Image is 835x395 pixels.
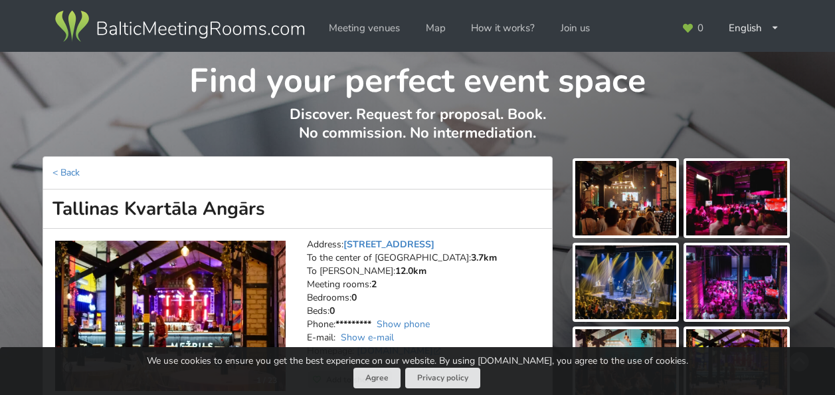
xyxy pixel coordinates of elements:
[43,105,792,156] p: Discover. Request for proposal. Book. No commission. No intermediation.
[686,161,787,235] img: Tallinas Kvartāla Angārs | Riga | Event place - gallery picture
[43,190,553,229] h1: Tallinas Kvartāla Angārs
[405,368,480,388] a: Privacy policy
[52,166,80,179] a: < Back
[377,318,430,330] a: Show phone
[551,15,599,41] a: Join us
[307,238,543,371] address: Address: To the center of [GEOGRAPHIC_DATA]: To [PERSON_NAME]: Meeting rooms: Bedrooms: Beds: Pho...
[55,241,286,391] a: Unusual venues | Riga | Tallinas Kvartāla Angārs 1 / 23
[320,15,409,41] a: Meeting venues
[353,368,401,388] button: Agree
[351,291,357,304] strong: 0
[575,161,676,235] img: Tallinas Kvartāla Angārs | Riga | Event place - gallery picture
[341,331,394,344] a: Show e-mail
[329,305,335,317] strong: 0
[686,245,787,320] img: Tallinas Kvartāla Angārs | Riga | Event place - gallery picture
[43,52,792,102] h1: Find your perfect event space
[417,15,455,41] a: Map
[575,245,676,320] img: Tallinas Kvartāla Angārs | Riga | Event place - gallery picture
[697,23,703,33] span: 0
[52,8,307,45] img: Baltic Meeting Rooms
[357,344,444,357] a: [DOMAIN_NAME]
[343,238,434,251] a: [STREET_ADDRESS]
[719,15,789,41] div: English
[471,251,497,264] strong: 3.7km
[371,278,377,291] strong: 2
[55,241,286,391] img: Unusual venues | Riga | Tallinas Kvartāla Angārs
[395,265,426,277] strong: 12.0km
[462,15,544,41] a: How it works?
